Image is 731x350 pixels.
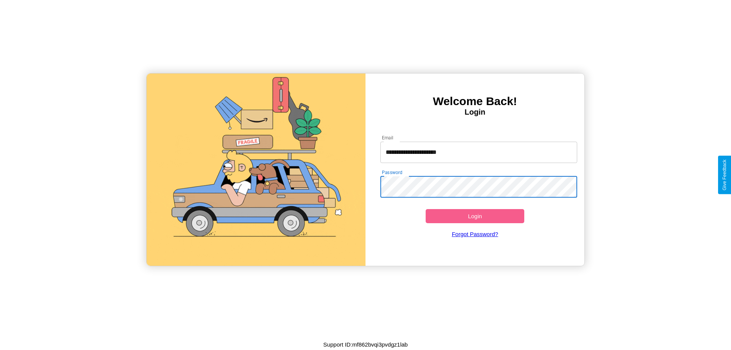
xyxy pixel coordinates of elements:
label: Password [382,169,402,176]
img: gif [147,74,365,266]
h3: Welcome Back! [365,95,584,108]
a: Forgot Password? [377,223,574,245]
p: Support ID: mf862bvqi3pvdgz1lab [323,339,408,350]
button: Login [426,209,524,223]
div: Give Feedback [722,160,727,190]
h4: Login [365,108,584,117]
label: Email [382,134,394,141]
